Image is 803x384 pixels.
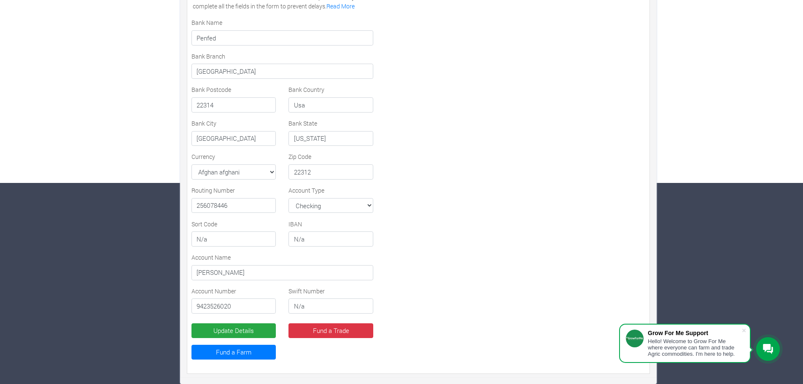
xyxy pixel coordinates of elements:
[191,186,235,195] label: Routing Number
[288,186,324,195] label: Account Type
[191,152,215,161] label: Currency
[288,119,317,128] label: Bank State
[191,287,236,295] label: Account Number
[648,338,741,357] div: Hello! Welcome to Grow For Me where everyone can farm and trade Agric commodities. I'm here to help.
[191,18,222,27] label: Bank Name
[288,152,311,161] label: Zip Code
[648,330,741,336] div: Grow For Me Support
[191,345,276,360] a: Fund a Farm
[191,253,231,262] label: Account Name
[191,323,276,338] button: Update Details
[191,220,217,228] label: Sort Code
[288,85,324,94] label: Bank Country
[326,2,355,10] a: Read More
[288,220,302,228] label: IBAN
[191,119,216,128] label: Bank City
[288,323,373,338] a: Fund a Trade
[191,85,231,94] label: Bank Postcode
[288,287,325,295] label: Swift Number
[191,52,225,61] label: Bank Branch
